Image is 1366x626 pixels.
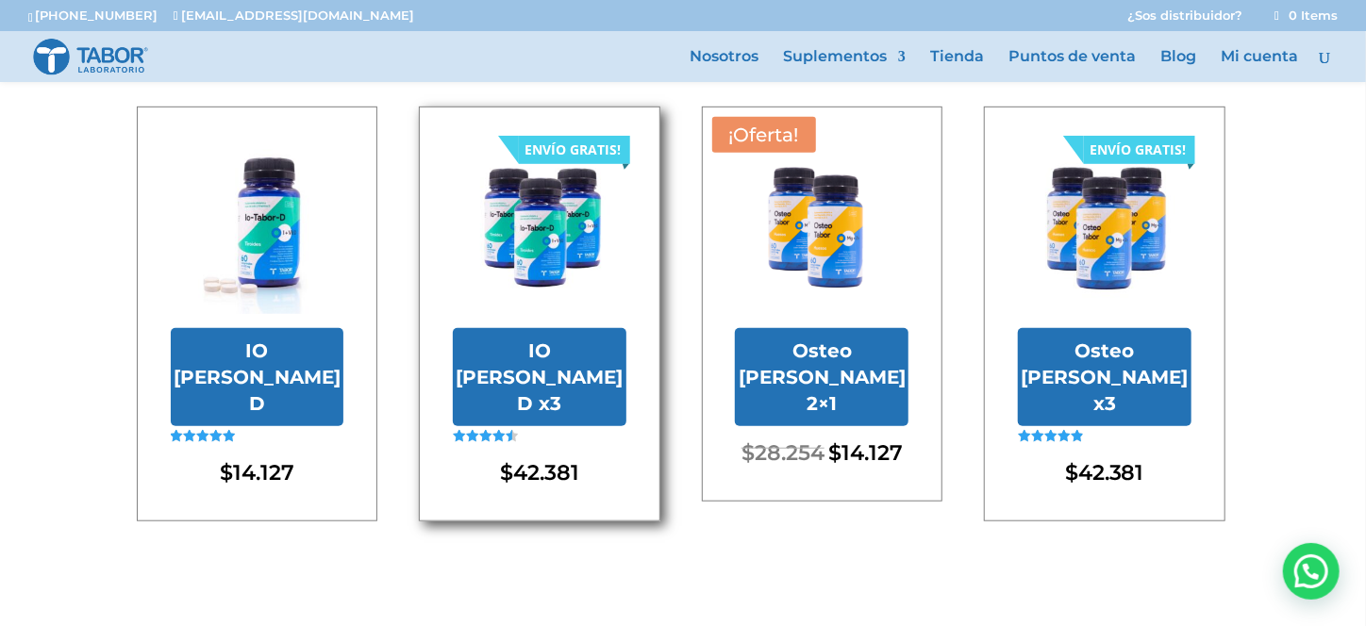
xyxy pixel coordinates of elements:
[1018,430,1083,485] span: Valorado en de 5
[783,50,906,82] a: Suplementos
[1271,8,1338,23] a: 0 Items
[32,37,149,77] img: Laboratorio Tabor
[171,328,344,426] h2: IO [PERSON_NAME] D
[453,140,626,487] a: IO Tabor D x3 ENVÍO GRATIS! IO [PERSON_NAME] D x3Valorado en 4.56 de 5 $42.381
[220,459,233,486] span: $
[712,117,816,153] span: ¡Oferta!
[1018,140,1191,487] a: Osteo Tabor x3 ENVÍO GRATIS! Osteo [PERSON_NAME] x3Valorado en 5.00 de 5 $42.381
[735,140,908,468] a: ¡Oferta! Osteo Tabor 2x1Osteo [PERSON_NAME] 2×1
[453,140,626,314] img: IO Tabor D x3
[690,50,758,82] a: Nosotros
[1274,8,1338,23] span: 0 Items
[735,140,908,314] img: Osteo Tabor 2x1
[171,140,344,487] a: IO Tabor D con pastillasIO [PERSON_NAME] DValorado en 4.92 de 5 $14.127
[1018,140,1191,314] img: Osteo Tabor x3
[174,8,415,23] a: [EMAIL_ADDRESS][DOMAIN_NAME]
[1008,50,1136,82] a: Puntos de venta
[500,459,513,486] span: $
[1127,9,1242,31] a: ¿Sos distribuidor?
[1283,543,1340,600] div: Hola! Cómo puedo ayudarte? WhatsApp contact
[1090,136,1186,164] div: ENVÍO GRATIS!
[525,136,621,164] div: ENVÍO GRATIS!
[1065,459,1144,486] bdi: 42.381
[500,459,579,486] bdi: 42.381
[171,430,236,442] div: Valorado en 4.92 de 5
[171,430,235,485] span: Valorado en de 5
[220,459,294,486] bdi: 14.127
[1018,328,1191,426] h2: Osteo [PERSON_NAME] x3
[1160,50,1196,82] a: Blog
[453,430,512,497] span: Valorado en de 5
[930,50,984,82] a: Tienda
[828,439,903,466] bdi: 14.127
[35,8,158,23] a: [PHONE_NUMBER]
[1018,430,1083,442] div: Valorado en 5.00 de 5
[741,439,755,466] span: $
[1065,459,1078,486] span: $
[171,140,344,314] img: IO Tabor D con pastillas
[453,328,626,426] h2: IO [PERSON_NAME] D x3
[1221,50,1298,82] a: Mi cuenta
[735,328,908,426] h2: Osteo [PERSON_NAME] 2×1
[741,439,825,466] bdi: 28.254
[453,430,518,442] div: Valorado en 4.56 de 5
[828,439,841,466] span: $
